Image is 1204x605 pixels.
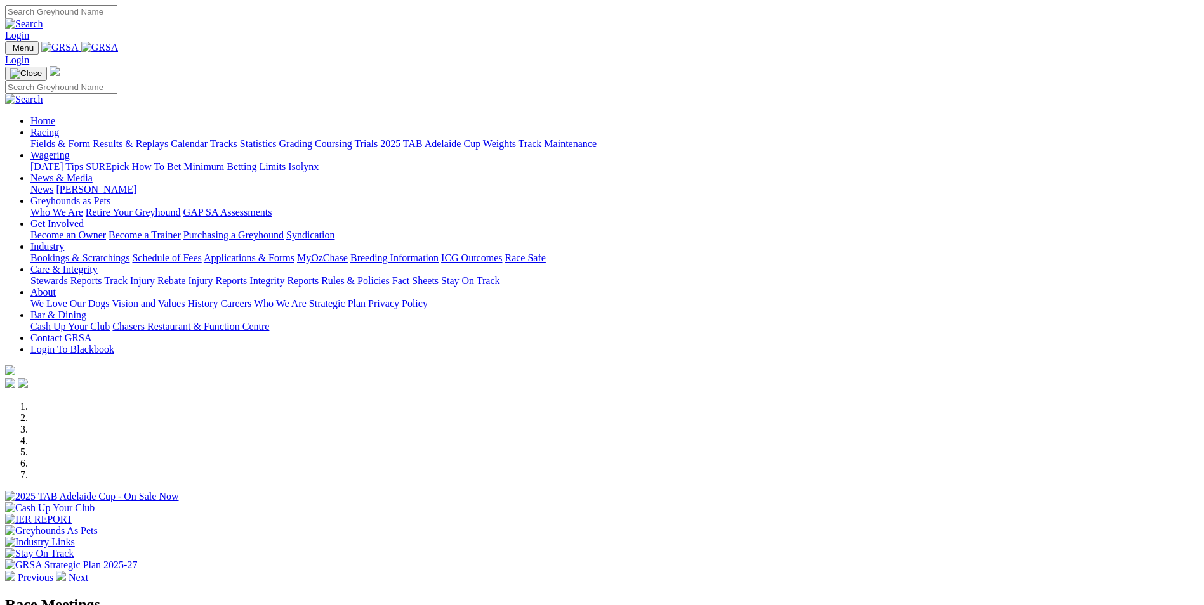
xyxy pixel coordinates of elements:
[5,525,98,537] img: Greyhounds As Pets
[30,161,83,172] a: [DATE] Tips
[30,161,1199,172] div: Wagering
[30,115,55,126] a: Home
[5,365,15,375] img: logo-grsa-white.png
[5,502,95,514] img: Cash Up Your Club
[30,321,110,332] a: Cash Up Your Club
[132,161,182,172] a: How To Bet
[56,572,88,583] a: Next
[380,138,480,149] a: 2025 TAB Adelaide Cup
[30,275,102,286] a: Stewards Reports
[30,252,129,263] a: Bookings & Scratchings
[81,42,119,53] img: GRSA
[112,298,185,309] a: Vision and Values
[5,94,43,105] img: Search
[41,42,79,53] img: GRSA
[5,572,56,583] a: Previous
[288,161,319,172] a: Isolynx
[86,161,129,172] a: SUREpick
[5,559,137,571] img: GRSA Strategic Plan 2025-27
[183,230,284,240] a: Purchasing a Greyhound
[13,43,34,53] span: Menu
[30,138,1199,150] div: Racing
[354,138,378,149] a: Trials
[109,230,181,240] a: Become a Trainer
[5,548,74,559] img: Stay On Track
[30,252,1199,264] div: Industry
[30,184,53,195] a: News
[392,275,439,286] a: Fact Sheets
[18,572,53,583] span: Previous
[5,81,117,94] input: Search
[30,241,64,252] a: Industry
[188,275,247,286] a: Injury Reports
[30,184,1199,195] div: News & Media
[30,309,86,320] a: Bar & Dining
[204,252,294,263] a: Applications & Forms
[93,138,168,149] a: Results & Replays
[309,298,366,309] a: Strategic Plan
[30,332,91,343] a: Contact GRSA
[254,298,307,309] a: Who We Are
[112,321,269,332] a: Chasers Restaurant & Function Centre
[10,68,42,79] img: Close
[56,571,66,581] img: chevron-right-pager-white.svg
[441,252,502,263] a: ICG Outcomes
[30,150,70,160] a: Wagering
[30,207,83,218] a: Who We Are
[315,138,352,149] a: Coursing
[183,161,286,172] a: Minimum Betting Limits
[249,275,319,286] a: Integrity Reports
[30,321,1199,332] div: Bar & Dining
[368,298,428,309] a: Privacy Policy
[220,298,251,309] a: Careers
[483,138,516,149] a: Weights
[279,138,312,149] a: Grading
[5,491,179,502] img: 2025 TAB Adelaide Cup - On Sale Now
[5,67,47,81] button: Toggle navigation
[350,252,439,263] a: Breeding Information
[30,298,109,309] a: We Love Our Dogs
[30,172,93,183] a: News & Media
[297,252,348,263] a: MyOzChase
[30,275,1199,287] div: Care & Integrity
[286,230,334,240] a: Syndication
[30,230,106,240] a: Become an Owner
[5,537,75,548] img: Industry Links
[30,195,110,206] a: Greyhounds as Pets
[171,138,208,149] a: Calendar
[104,275,185,286] a: Track Injury Rebate
[69,572,88,583] span: Next
[321,275,390,286] a: Rules & Policies
[30,298,1199,309] div: About
[5,571,15,581] img: chevron-left-pager-white.svg
[210,138,237,149] a: Tracks
[505,252,545,263] a: Race Safe
[56,184,136,195] a: [PERSON_NAME]
[240,138,277,149] a: Statistics
[86,207,181,218] a: Retire Your Greyhound
[132,252,201,263] a: Schedule of Fees
[30,127,59,138] a: Racing
[5,18,43,30] img: Search
[30,138,90,149] a: Fields & Form
[30,218,84,229] a: Get Involved
[30,230,1199,241] div: Get Involved
[5,41,39,55] button: Toggle navigation
[441,275,499,286] a: Stay On Track
[18,378,28,388] img: twitter.svg
[5,55,29,65] a: Login
[5,378,15,388] img: facebook.svg
[187,298,218,309] a: History
[30,207,1199,218] div: Greyhounds as Pets
[5,514,72,525] img: IER REPORT
[5,30,29,41] a: Login
[519,138,597,149] a: Track Maintenance
[183,207,272,218] a: GAP SA Assessments
[30,344,114,355] a: Login To Blackbook
[50,66,60,76] img: logo-grsa-white.png
[5,5,117,18] input: Search
[30,264,98,275] a: Care & Integrity
[30,287,56,297] a: About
